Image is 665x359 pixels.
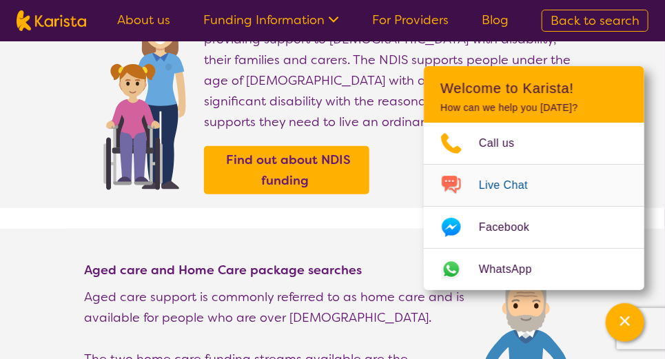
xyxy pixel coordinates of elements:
[85,287,471,328] p: Aged care support is commonly referred to as home care and is available for people who are over [...
[551,12,640,29] span: Back to search
[424,123,644,290] ul: Choose channel
[479,259,549,280] span: WhatsApp
[204,8,581,132] p: The is the way of providing support to [DEMOGRAPHIC_DATA] with disability, their families and car...
[542,10,648,32] a: Back to search
[440,80,628,96] h2: Welcome to Karista!
[203,12,339,28] a: Funding Information
[482,12,509,28] a: Blog
[85,262,471,278] h4: Aged care and Home Care package searches
[17,10,86,31] img: Karista logo
[424,66,644,290] div: Channel Menu
[479,133,531,154] span: Call us
[479,217,546,238] span: Facebook
[440,102,628,114] p: How can we help you [DATE]?
[479,175,544,196] span: Live Chat
[424,249,644,290] a: Web link opens in a new tab.
[226,152,351,189] b: Find out about NDIS funding
[117,12,170,28] a: About us
[372,12,449,28] a: For Providers
[207,150,366,191] a: Find out about NDIS funding
[606,303,644,342] button: Channel Menu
